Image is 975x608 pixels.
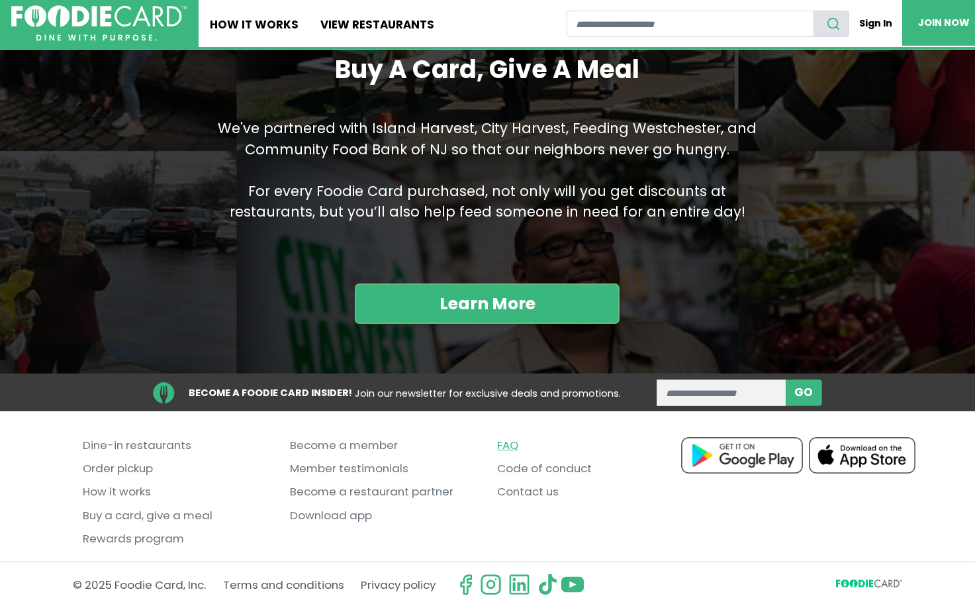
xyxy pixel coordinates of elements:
img: tiktok.svg [537,574,559,596]
h2: Buy A Card, Give A Meal [195,54,780,84]
svg: FoodieCard [836,580,902,592]
p: © 2025 Foodie Card, Inc. [73,574,206,597]
a: Download app [290,504,477,527]
a: Privacy policy [361,574,436,597]
input: enter email address [657,380,786,406]
a: Member testimonials [290,457,477,480]
a: How it works [83,480,270,503]
a: Dine-in restaurants [83,434,270,457]
img: linkedin.svg [508,574,531,596]
img: youtube.svg [561,574,584,596]
a: Code of conduct [497,457,684,480]
a: Learn More [355,283,620,324]
p: We've partnered with Island Harvest, City Harvest, Feeding Westchester, and Community Food Bank o... [212,118,763,239]
input: restaurant search [567,11,814,37]
a: FAQ [497,434,684,457]
strong: BECOME A FOODIE CARD INSIDER! [189,386,352,399]
a: Become a member [290,434,477,457]
img: FoodieCard; Eat, Drink, Save, Donate [11,5,187,41]
a: Terms and conditions [223,574,344,597]
button: search [813,11,849,37]
a: Sign In [849,11,902,36]
a: Become a restaurant partner [290,480,477,503]
a: Order pickup [83,457,270,480]
span: Join our newsletter for exclusive deals and promotions. [355,386,621,399]
button: subscribe [786,380,822,406]
a: Contact us [497,480,684,503]
svg: check us out on facebook [455,574,477,596]
a: Rewards program [83,527,270,550]
a: Buy a card, give a meal [83,504,270,527]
